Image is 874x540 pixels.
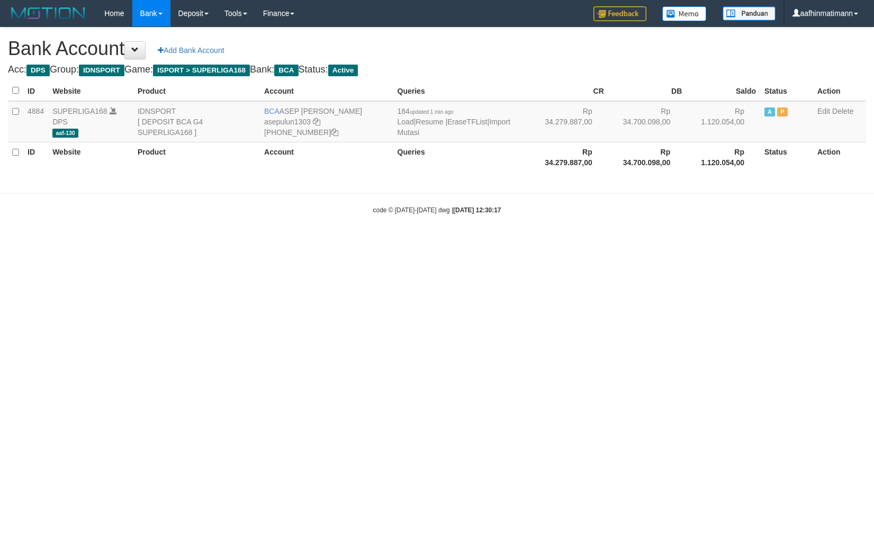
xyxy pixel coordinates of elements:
[530,80,608,101] th: CR
[817,107,830,115] a: Edit
[760,80,813,101] th: Status
[393,142,530,172] th: Queries
[686,142,760,172] th: Rp 1.120.054,00
[52,107,107,115] a: SUPERLIGA168
[260,80,393,101] th: Account
[447,118,487,126] a: EraseTFList
[48,142,133,172] th: Website
[373,206,501,214] small: code © [DATE]-[DATE] dwg |
[48,101,133,142] td: DPS
[153,65,250,76] span: ISPORT > SUPERLIGA168
[79,65,124,76] span: IDNSPORT
[686,101,760,142] td: Rp 1.120.054,00
[26,65,50,76] span: DPS
[260,142,393,172] th: Account
[813,142,866,172] th: Action
[608,142,686,172] th: Rp 34.700.098,00
[760,142,813,172] th: Status
[48,80,133,101] th: Website
[832,107,853,115] a: Delete
[274,65,298,76] span: BCA
[8,38,866,59] h1: Bank Account
[133,80,260,101] th: Product
[393,80,530,101] th: Queries
[8,5,88,21] img: MOTION_logo.png
[23,142,48,172] th: ID
[686,80,760,101] th: Saldo
[398,118,414,126] a: Load
[416,118,443,126] a: Resume
[453,206,501,214] strong: [DATE] 12:30:17
[777,107,788,116] span: Paused
[530,101,608,142] td: Rp 34.279.887,00
[52,129,78,138] span: aaf-130
[151,41,231,59] a: Add Bank Account
[662,6,707,21] img: Button%20Memo.svg
[398,118,510,137] a: Import Mutasi
[264,118,311,126] a: asepulun1303
[133,101,260,142] td: IDNSPORT [ DEPOSIT BCA G4 SUPERLIGA168 ]
[133,142,260,172] th: Product
[23,101,48,142] td: 4884
[764,107,775,116] span: Active
[23,80,48,101] th: ID
[593,6,646,21] img: Feedback.jpg
[398,107,454,115] span: 184
[8,65,866,75] h4: Acc: Group: Game: Bank: Status:
[608,101,686,142] td: Rp 34.700.098,00
[608,80,686,101] th: DB
[723,6,776,21] img: panduan.png
[328,65,358,76] span: Active
[530,142,608,172] th: Rp 34.279.887,00
[398,107,510,137] span: | | |
[260,101,393,142] td: ASEP [PERSON_NAME] [PHONE_NUMBER]
[813,80,866,101] th: Action
[410,109,454,115] span: updated 1 min ago
[264,107,280,115] span: BCA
